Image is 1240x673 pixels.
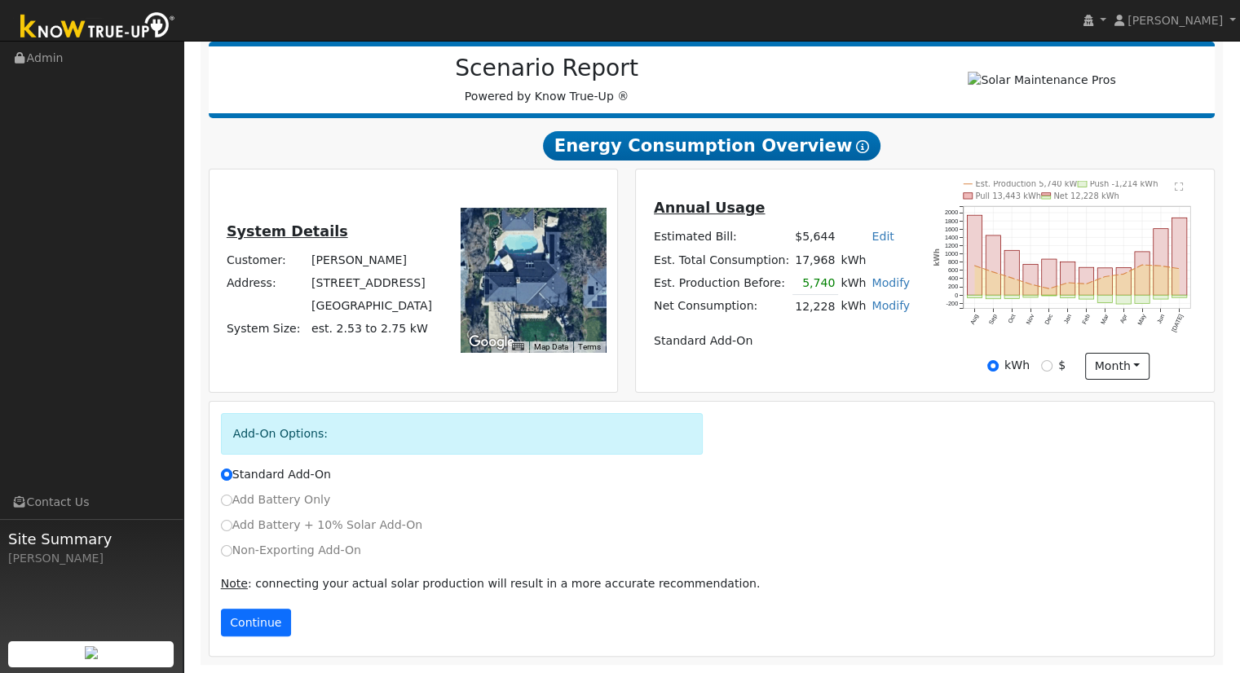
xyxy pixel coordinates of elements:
text: 0 [955,292,958,299]
rect: onclick="" [1135,295,1150,303]
input: kWh [987,360,999,372]
td: 5,740 [792,271,838,295]
button: month [1085,353,1150,380]
a: Edit [872,230,894,243]
rect: onclick="" [1097,268,1112,295]
text: kWh [933,249,942,266]
td: Estimated Bill: [651,226,792,249]
text: Dec [1044,313,1055,326]
text: 800 [948,258,958,266]
span: : connecting your actual solar production will result in a more accurate recommendation. [221,577,761,590]
span: est. 2.53 to 2.75 kW [311,322,428,335]
text: 1200 [945,242,958,249]
rect: onclick="" [1004,250,1019,295]
text: May [1136,313,1148,327]
circle: onclick="" [1178,267,1180,270]
i: Show Help [856,140,869,153]
a: Modify [872,299,910,312]
rect: onclick="" [1172,295,1187,297]
td: [STREET_ADDRESS] [308,272,435,295]
rect: onclick="" [1154,229,1168,296]
div: [PERSON_NAME] [8,550,174,567]
rect: onclick="" [1079,295,1094,299]
rect: onclick="" [1023,264,1038,295]
td: Est. Production Before: [651,271,792,295]
td: Standard Add-On [651,330,912,353]
circle: onclick="" [1141,264,1144,266]
circle: onclick="" [1085,283,1088,285]
rect: onclick="" [1023,295,1038,297]
text: Feb [1081,313,1092,325]
text: 600 [948,266,958,274]
text: 1000 [945,250,958,257]
td: System Size [308,318,435,341]
img: Solar Maintenance Pros [968,72,1115,89]
text:  [1175,182,1184,191]
circle: onclick="" [1160,265,1163,267]
text: Oct [1007,313,1017,324]
text: Est. Production 5,740 kWh [976,179,1083,188]
text: Jan [1062,313,1073,325]
text: Pull 13,443 kWh [976,191,1042,200]
rect: onclick="" [986,295,1000,299]
a: Open this area in Google Maps (opens a new window) [465,332,519,353]
label: kWh [1004,357,1030,374]
td: Customer: [223,249,308,272]
span: Site Summary [8,528,174,550]
circle: onclick="" [1030,283,1032,285]
text: Sep [987,313,999,326]
button: Continue [221,609,291,636]
td: [PERSON_NAME] [308,249,435,272]
label: Standard Add-On [221,466,331,483]
rect: onclick="" [1097,295,1112,302]
text: [DATE] [1170,313,1185,333]
rect: onclick="" [1042,259,1057,295]
td: $5,644 [792,226,838,249]
rect: onclick="" [1116,268,1131,296]
input: Add Battery + 10% Solar Add-On [221,520,232,531]
text: Net 12,228 kWh [1054,191,1119,200]
td: Address: [223,272,308,295]
td: System Size: [223,318,308,341]
span: [PERSON_NAME] [1127,14,1223,27]
td: kWh [838,249,913,271]
div: Powered by Know True-Up ® [217,55,877,105]
text: Nov [1025,313,1036,326]
td: [GEOGRAPHIC_DATA] [308,295,435,318]
a: Terms (opens in new tab) [578,342,601,351]
td: kWh [838,271,869,295]
rect: onclick="" [967,295,982,297]
text: 1800 [945,217,958,224]
h2: Scenario Report [225,55,868,82]
rect: onclick="" [1079,267,1094,295]
u: System Details [227,223,348,240]
label: $ [1058,357,1066,374]
circle: onclick="" [992,271,995,273]
input: Non-Exporting Add-On [221,545,232,556]
text: Apr [1119,313,1129,325]
u: Note [221,577,248,590]
circle: onclick="" [973,265,976,267]
rect: onclick="" [1116,295,1131,304]
td: 12,228 [792,295,838,319]
label: Add Battery Only [221,491,331,508]
input: $ [1041,360,1052,372]
text: -200 [947,300,959,307]
img: Google [465,332,519,353]
text: 200 [948,283,958,290]
text: 1400 [945,234,958,241]
rect: onclick="" [1061,295,1075,297]
img: Know True-Up [12,9,183,46]
td: kWh [838,295,869,319]
rect: onclick="" [1154,295,1168,299]
label: Add Battery + 10% Solar Add-On [221,517,423,534]
div: Add-On Options: [221,413,704,455]
rect: onclick="" [1172,218,1187,295]
rect: onclick="" [1061,262,1075,295]
rect: onclick="" [1042,295,1057,296]
a: Modify [872,276,910,289]
td: 17,968 [792,249,838,271]
circle: onclick="" [1048,288,1051,290]
circle: onclick="" [1066,282,1069,284]
text: 400 [948,275,958,282]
